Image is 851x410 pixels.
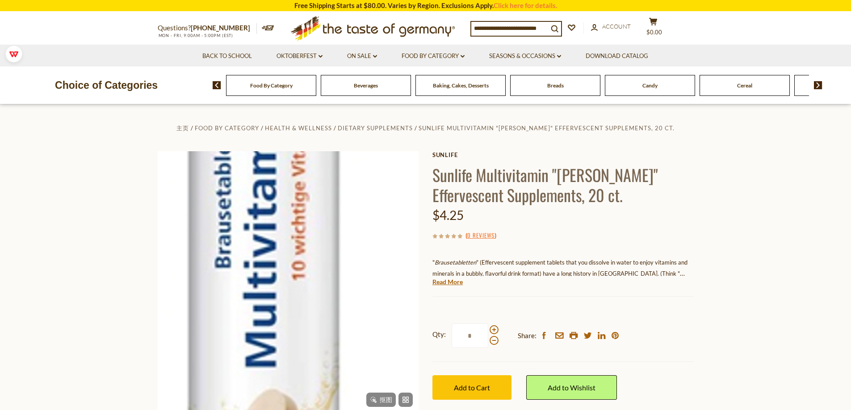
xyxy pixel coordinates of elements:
[586,51,648,61] a: Download Catalog
[432,277,463,286] a: Read More
[640,17,667,40] button: $0.00
[250,82,293,89] a: Food By Category
[646,29,662,36] span: $0.00
[814,81,822,89] img: next arrow
[402,51,465,61] a: Food By Category
[347,51,377,61] a: On Sale
[338,124,413,132] a: Dietary Supplements
[354,82,378,89] a: Beverages
[158,22,257,34] p: Questions?
[432,207,464,223] span: $4.25
[195,124,259,132] a: Food By Category
[158,33,234,38] span: MON - FRI, 9:00AM - 5:00PM (EST)
[419,124,675,132] a: Sunlife Multivitamin "[PERSON_NAME]" Effervescent Supplements, 20 ct.
[432,329,446,340] strong: Qty:
[518,330,537,341] span: Share:
[432,151,694,158] a: Sunlife
[176,124,189,132] a: 主页
[591,22,631,32] a: Account
[642,82,658,89] a: Candy
[737,82,752,89] a: Cereal
[277,51,323,61] a: Oktoberfest
[432,259,688,288] span: " " (Effervescent supplement tablets that you dissolve in water to enjoy vitamins and minerals in...
[452,323,488,348] input: Qty:
[433,82,489,89] a: Baking, Cakes, Desserts
[489,51,561,61] a: Seasons & Occasions
[465,231,496,240] span: ( )
[265,124,332,132] a: Health & Wellness
[435,259,476,266] em: Brausetabletten
[602,23,631,30] span: Account
[213,81,221,89] img: previous arrow
[202,51,252,61] a: Back to School
[547,82,564,89] a: Breads
[467,231,495,240] a: 0 Reviews
[191,24,250,32] a: [PHONE_NUMBER]
[526,375,617,400] a: Add to Wishlist
[494,1,557,9] a: Click here for details.
[432,375,511,400] button: Add to Cart
[432,165,694,205] h1: Sunlife Multivitamin "[PERSON_NAME]" Effervescent Supplements, 20 ct.
[454,383,490,392] span: Add to Cart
